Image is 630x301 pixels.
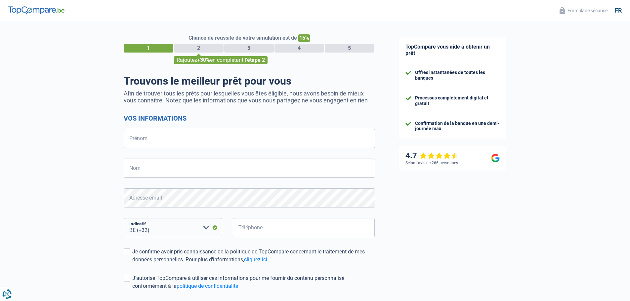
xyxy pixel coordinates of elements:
a: cliquez ici [244,256,267,263]
input: 401020304 [233,218,375,237]
div: 2 [174,44,224,53]
div: fr [615,7,622,14]
span: étape 2 [247,57,265,63]
div: Offres instantanées de toutes les banques [415,70,500,81]
p: Afin de trouver tous les prêts pour lesquelles vous êtes éligible, nous avons besoin de mieux vou... [124,90,375,104]
a: politique de confidentialité [177,283,238,289]
div: 3 [224,44,274,53]
div: TopCompare vous aide à obtenir un prêt [399,37,506,63]
img: TopCompare Logo [8,6,64,14]
div: Rajoutez en complétant l' [174,56,268,64]
span: Chance de réussite de votre simulation est de [189,35,297,41]
div: Confirmation de la banque en une demi-journée max [415,121,500,132]
div: 5 [325,44,374,53]
div: 1 [124,44,173,53]
div: J'autorise TopCompare à utiliser ces informations pour me fournir du contenu personnalisé conform... [132,274,375,290]
span: 15% [298,34,310,42]
button: Formulaire sécurisé [556,5,611,16]
h1: Trouvons le meilleur prêt pour vous [124,75,375,87]
div: 4.7 [405,151,459,161]
h2: Vos informations [124,114,375,122]
div: Processus complètement digital et gratuit [415,95,500,106]
div: Je confirme avoir pris connaissance de la politique de TopCompare concernant le traitement de mes... [132,248,375,264]
div: Selon l’avis de 266 personnes [405,161,458,165]
span: +30% [197,57,210,63]
div: 4 [274,44,324,53]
